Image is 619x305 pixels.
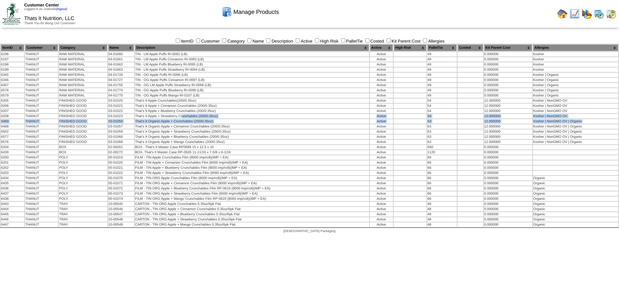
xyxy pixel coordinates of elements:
[108,83,134,87] td: 04-01755
[25,57,58,62] td: THANUT
[484,93,532,98] td: 0.000000
[108,93,134,98] td: 04-01775
[427,104,457,108] td: 54
[484,109,532,113] td: 12.000000
[1,88,24,93] td: 6578
[196,38,200,43] input: Customer
[1,44,24,51] th: ItemID
[25,171,58,175] td: THANUT
[341,38,345,43] input: PalletTie
[533,88,618,93] td: Kosher | Organic
[1,67,24,72] td: 6199
[594,9,604,19] img: calendarprod.gif
[427,176,457,180] td: 66
[427,57,457,62] td: 49
[59,191,107,196] td: POLY
[108,140,134,144] td: 03-01068
[370,63,393,66] div: Active
[59,155,107,160] td: POLY
[59,181,107,186] td: POLY
[427,155,457,160] td: 66
[135,104,369,108] td: That's It Apple + Cinnamon Crunchables (200/0.35oz)
[25,52,58,56] td: THANUT
[423,38,427,43] input: Allergies
[108,62,134,67] td: 04-01662
[533,186,618,191] td: Organic
[59,186,107,191] td: POLY
[484,73,532,77] td: 0.000000
[108,124,134,129] td: 03-01057
[24,3,59,7] span: Customer Center
[427,150,457,155] td: 1120
[59,197,107,201] td: POLY
[25,129,58,134] td: THANUT
[135,67,369,72] td: TIN - LM Apple Puffs Strawberry RI-0094 (LB)
[135,73,369,77] td: TIN - OG Apple Puffs RI-0096 (LB)
[25,104,58,108] td: THANUT
[484,191,532,196] td: 0.000000
[135,98,369,103] td: That's It Apple Crunchables(200/0.35oz)
[370,150,393,154] div: Active
[56,7,67,11] a: (logout)
[365,38,369,43] input: Costed
[427,171,457,175] td: 66
[108,197,134,201] td: 05-01074
[370,73,393,77] div: Active
[1,181,24,186] td: 6435
[135,124,369,129] td: That's It Organic Apple + Cinnamon Crunchables (200/0.35oz)
[135,197,369,201] td: FILM - TIN ORG Apple + Mango Crunchables Film RP-0620 (8000 imp/roll)(IMP = EA)
[1,171,24,175] td: 6203
[484,62,532,67] td: 0.000000
[1,160,24,165] td: 6201
[296,38,300,43] input: Active
[370,171,393,175] div: Active
[370,156,393,159] div: Active
[25,67,58,72] td: THANUT
[533,124,618,129] td: Kosher | NonGMO OV | Organic
[59,98,107,103] td: FINISHED GOOD
[25,124,58,129] td: THANUT
[108,119,134,124] td: 03-01055
[484,52,532,56] td: 0.000000
[533,73,618,77] td: Kosher | Organic
[135,109,369,113] td: That's It Apple + Blueberry Crunchables (200/0.35oz)
[108,145,134,149] td: 02-00261
[370,176,393,180] div: Active
[265,39,293,44] label: Description
[370,181,393,185] div: Active
[484,83,532,87] td: 0.000000
[25,98,58,103] td: THANUT
[59,119,107,124] td: FINISHED GOOD
[533,129,618,134] td: Kosher | NonGMO OV | Organic
[59,73,107,77] td: RAW MATERIAL
[25,78,58,82] td: THANUT
[135,176,369,180] td: FILM - TIN ORG Apple Crunchables Film (8000 imp/roll)(IMP = EA)
[427,140,457,144] td: 63
[25,44,58,51] th: Customer
[484,129,532,134] td: 12.000000
[135,191,369,196] td: FILM - TIN ORG Apple + Strawberry Crunchables Film (8000 imp/roll)(IMP = EA)
[427,52,457,56] td: 49
[370,130,393,134] div: Active
[135,129,369,134] td: That’s It Organic Apple + Strawberry Crunchables (200/0.35oz)
[176,38,180,43] input: ItemID
[25,197,58,201] td: THANUT
[370,192,393,196] div: Active
[1,83,24,87] td: 6457
[427,145,457,149] td: 560
[135,145,369,149] td: BOX - That's It Master Case RP0589 15 x 12.5 x 10
[59,109,107,113] td: FINISHED GOOD
[135,166,369,170] td: FILM - TIN Apple + Blueberry Crunchables Film (8000 imp/roll)(IMP = EA)
[533,191,618,196] td: Organic
[59,114,107,118] td: FINISHED GOOD
[1,114,24,118] td: 6208
[533,57,618,62] td: Kosher
[108,114,134,118] td: 03-01023
[25,181,58,186] td: THANUT
[59,135,107,139] td: FINISHED GOOD
[427,109,457,113] td: 54
[533,119,618,124] td: Kosher | NonGMO OV | Organic
[533,135,618,139] td: Kosher | NonGMO OV | Organic
[427,78,457,82] td: 49
[370,145,393,149] div: Active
